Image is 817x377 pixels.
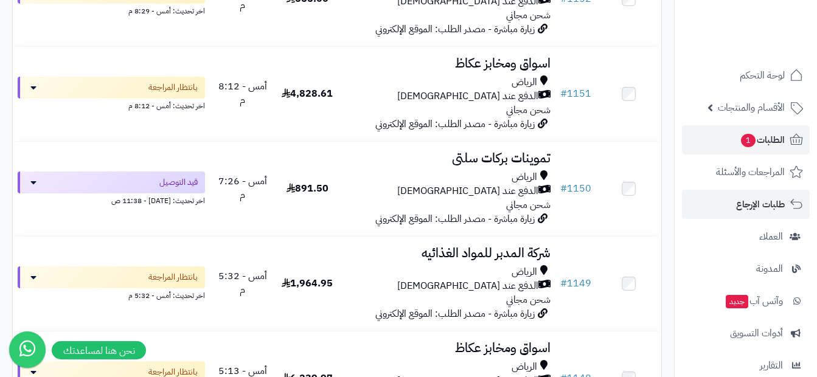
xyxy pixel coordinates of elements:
span: # [560,86,567,101]
h3: اسواق ومخابز عكاظ [344,57,551,71]
a: #1149 [560,276,591,291]
span: الرياض [512,75,537,89]
a: لوحة التحكم [682,61,810,90]
span: الدفع عند [DEMOGRAPHIC_DATA] [397,184,538,198]
span: بانتظار المراجعة [148,271,198,283]
span: الطلبات [740,131,785,148]
span: أمس - 7:26 م [218,174,267,202]
h3: اسواق ومخابز عكاظ [344,341,551,355]
a: العملاء [682,222,810,251]
span: شحن مجاني [506,292,551,307]
h3: تموينات بركات سلتى [344,151,551,165]
span: لوحة التحكم [740,67,785,84]
span: أمس - 5:32 م [218,269,267,297]
span: طلبات الإرجاع [736,196,785,213]
span: زيارة مباشرة - مصدر الطلب: الموقع الإلكتروني [375,212,535,226]
span: الأقسام والمنتجات [718,99,785,116]
span: 4,828.61 [282,86,333,101]
span: العملاء [759,228,783,245]
a: المدونة [682,254,810,283]
span: وآتس آب [725,292,783,310]
a: #1151 [560,86,591,101]
div: اخر تحديث: أمس - 8:12 م [18,99,205,111]
span: زيارة مباشرة - مصدر الطلب: الموقع الإلكتروني [375,117,535,131]
span: قيد التوصيل [159,176,198,188]
a: الطلبات1 [682,125,810,154]
span: الرياض [512,360,537,374]
span: # [560,276,567,291]
span: بانتظار المراجعة [148,81,198,94]
span: المراجعات والأسئلة [716,164,785,181]
span: شحن مجاني [506,8,551,22]
span: أدوات التسويق [730,325,783,342]
span: شحن مجاني [506,103,551,117]
span: زيارة مباشرة - مصدر الطلب: الموقع الإلكتروني [375,306,535,321]
span: التقارير [760,357,783,374]
span: 891.50 [287,181,329,196]
span: الدفع عند [DEMOGRAPHIC_DATA] [397,279,538,293]
h3: شركة المدبر للمواد الغذائيه [344,246,551,260]
span: زيارة مباشرة - مصدر الطلب: الموقع الإلكتروني [375,22,535,36]
a: المراجعات والأسئلة [682,157,810,187]
span: المدونة [756,260,783,277]
span: شحن مجاني [506,198,551,212]
a: #1150 [560,181,591,196]
span: 1,964.95 [282,276,333,291]
span: أمس - 8:12 م [218,79,267,108]
span: 1 [741,134,756,147]
span: الرياض [512,170,537,184]
span: # [560,181,567,196]
span: الرياض [512,265,537,279]
span: الدفع عند [DEMOGRAPHIC_DATA] [397,89,538,103]
div: اخر تحديث: [DATE] - 11:38 ص [18,193,205,206]
a: أدوات التسويق [682,319,810,348]
a: وآتس آبجديد [682,286,810,316]
span: جديد [726,295,748,308]
div: اخر تحديث: أمس - 8:29 م [18,4,205,16]
div: اخر تحديث: أمس - 5:32 م [18,288,205,301]
a: طلبات الإرجاع [682,190,810,219]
